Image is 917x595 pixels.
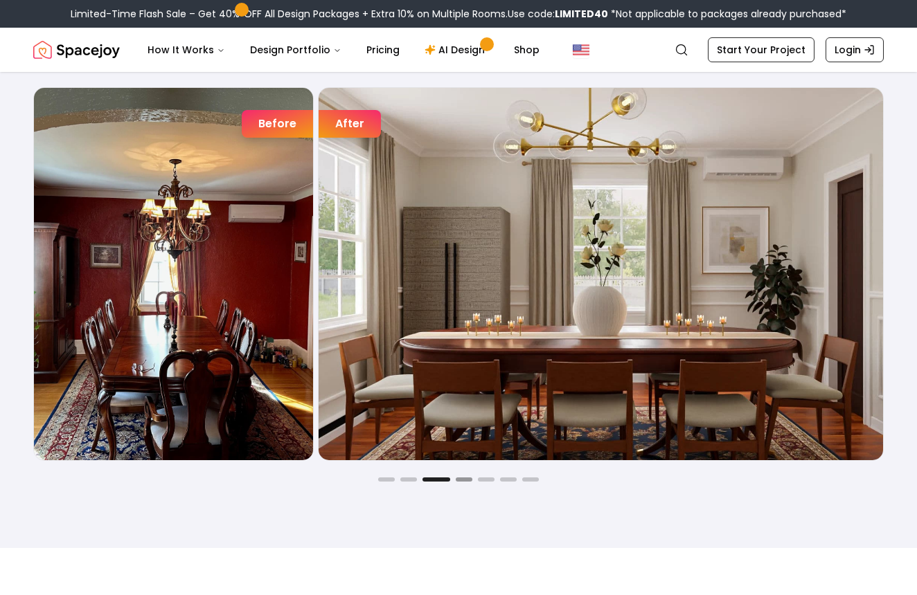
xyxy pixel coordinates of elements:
[33,87,884,461] div: 3 / 7
[33,36,120,64] a: Spacejoy
[319,88,883,460] img: Dining Room design after designing with Spacejoy
[400,477,417,482] button: Go to slide 2
[708,37,814,62] a: Start Your Project
[555,7,608,21] b: LIMITED40
[33,36,120,64] img: Spacejoy Logo
[34,88,313,460] img: Dining Room design before designing with Spacejoy
[239,36,353,64] button: Design Portfolio
[522,477,539,482] button: Go to slide 7
[242,110,313,138] div: Before
[33,28,884,72] nav: Global
[422,477,450,482] button: Go to slide 3
[319,110,381,138] div: After
[71,7,846,21] div: Limited-Time Flash Sale – Get 40% OFF All Design Packages + Extra 10% on Multiple Rooms.
[608,7,846,21] span: *Not applicable to packages already purchased*
[456,477,472,482] button: Go to slide 4
[826,37,884,62] a: Login
[413,36,500,64] a: AI Design
[136,36,236,64] button: How It Works
[378,477,395,482] button: Go to slide 1
[136,36,551,64] nav: Main
[33,87,884,461] div: Carousel
[503,36,551,64] a: Shop
[478,477,495,482] button: Go to slide 5
[573,42,589,58] img: United States
[355,36,411,64] a: Pricing
[500,477,517,482] button: Go to slide 6
[508,7,608,21] span: Use code:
